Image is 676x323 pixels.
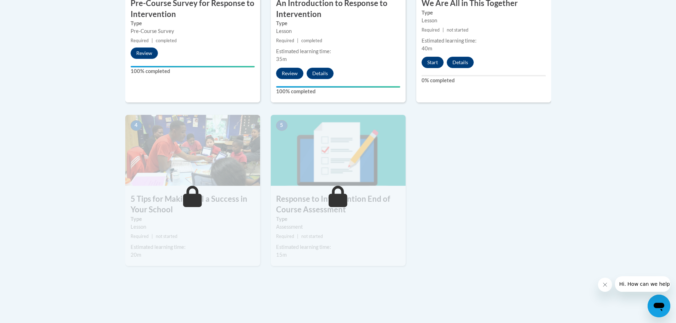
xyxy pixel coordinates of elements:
[276,68,303,79] button: Review
[131,67,255,75] label: 100% completed
[276,243,400,251] div: Estimated learning time:
[422,57,444,68] button: Start
[422,9,546,17] label: Type
[276,252,287,258] span: 15m
[422,27,440,33] span: Required
[276,48,400,55] div: Estimated learning time:
[276,27,400,35] div: Lesson
[301,234,323,239] span: not started
[447,57,474,68] button: Details
[297,234,298,239] span: |
[447,27,468,33] span: not started
[131,66,255,67] div: Your progress
[422,45,432,51] span: 40m
[131,243,255,251] div: Estimated learning time:
[422,17,546,24] div: Lesson
[276,88,400,95] label: 100% completed
[131,252,141,258] span: 20m
[422,77,546,84] label: 0% completed
[276,223,400,231] div: Assessment
[276,86,400,88] div: Your progress
[131,223,255,231] div: Lesson
[276,38,294,43] span: Required
[4,5,57,11] span: Hi. How can we help?
[156,38,177,43] span: completed
[271,194,406,216] h3: Response to Intervention End of Course Assessment
[422,37,546,45] div: Estimated learning time:
[131,215,255,223] label: Type
[307,68,334,79] button: Details
[131,27,255,35] div: Pre-Course Survey
[131,120,142,131] span: 4
[125,194,260,216] h3: 5 Tips for Making RTI a Success in Your School
[615,276,670,292] iframe: Message from company
[131,48,158,59] button: Review
[276,20,400,27] label: Type
[276,56,287,62] span: 35m
[152,234,153,239] span: |
[156,234,177,239] span: not started
[301,38,322,43] span: completed
[131,38,149,43] span: Required
[276,234,294,239] span: Required
[131,20,255,27] label: Type
[443,27,444,33] span: |
[276,120,287,131] span: 5
[598,278,612,292] iframe: Close message
[271,115,406,186] img: Course Image
[152,38,153,43] span: |
[648,295,670,317] iframe: Button to launch messaging window
[125,115,260,186] img: Course Image
[131,234,149,239] span: Required
[276,215,400,223] label: Type
[297,38,298,43] span: |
